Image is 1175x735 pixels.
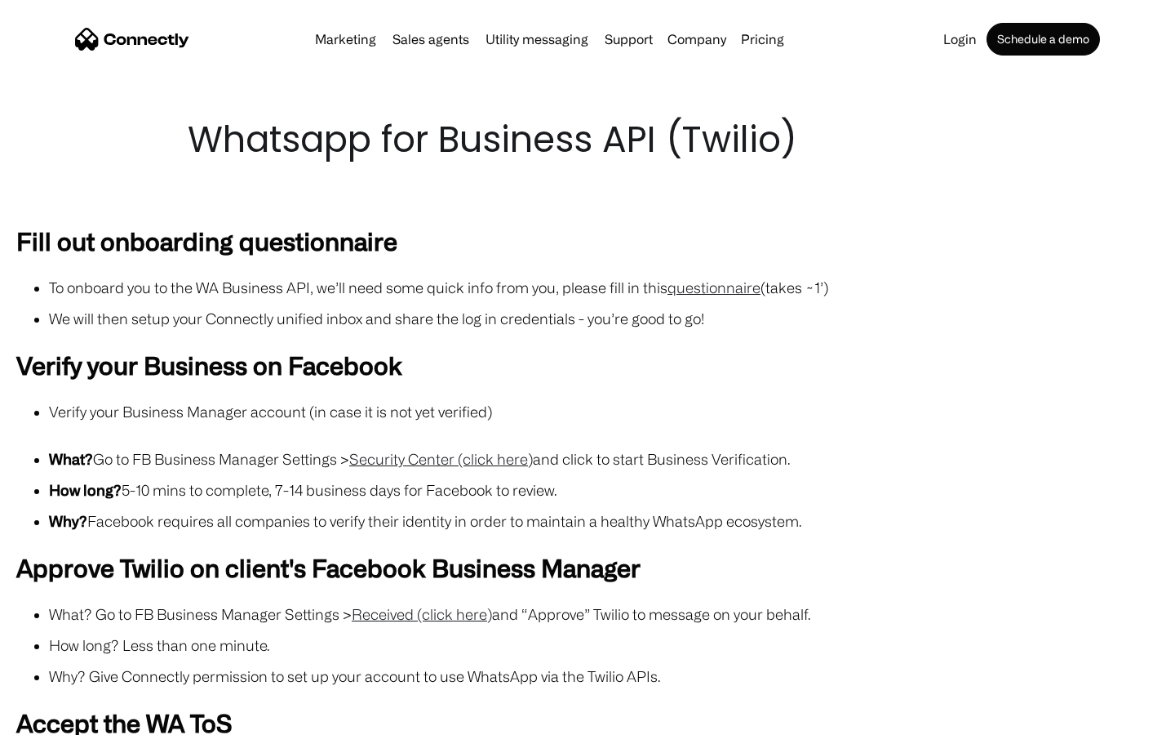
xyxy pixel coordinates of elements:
li: We will then setup your Connectly unified inbox and share the log in credentials - you’re good to... [49,307,1159,330]
li: Verify your Business Manager account (in case it is not yet verified) [49,400,1159,423]
a: Marketing [308,33,383,46]
strong: Approve Twilio on client's Facebook Business Manager [16,554,641,581]
a: Security Center (click here) [349,451,533,467]
a: Schedule a demo [987,23,1100,56]
a: Support [598,33,659,46]
strong: What? [49,451,93,467]
strong: Verify your Business on Facebook [16,351,402,379]
li: Go to FB Business Manager Settings > and click to start Business Verification. [49,448,1159,470]
strong: How long? [49,482,122,498]
aside: Language selected: English [16,706,98,729]
strong: Why? [49,513,87,529]
a: questionnaire [667,279,760,296]
li: To onboard you to the WA Business API, we’ll need some quick info from you, please fill in this (... [49,276,1159,299]
li: Facebook requires all companies to verify their identity in order to maintain a healthy WhatsApp ... [49,510,1159,532]
a: Sales agents [386,33,476,46]
li: How long? Less than one minute. [49,634,1159,657]
li: 5-10 mins to complete, 7-14 business days for Facebook to review. [49,479,1159,501]
div: Company [667,28,726,51]
strong: Fill out onboarding questionnaire [16,227,397,255]
a: Received (click here) [352,606,492,622]
a: Pricing [734,33,791,46]
h1: Whatsapp for Business API (Twilio) [188,114,987,165]
li: Why? Give Connectly permission to set up your account to use WhatsApp via the Twilio APIs. [49,665,1159,688]
li: What? Go to FB Business Manager Settings > and “Approve” Twilio to message on your behalf. [49,603,1159,626]
ul: Language list [33,706,98,729]
a: Login [937,33,983,46]
a: Utility messaging [479,33,595,46]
